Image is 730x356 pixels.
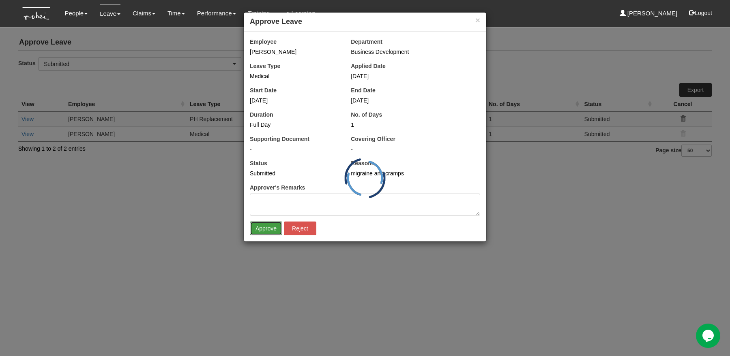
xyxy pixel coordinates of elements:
div: [DATE] [351,96,440,104]
label: Applied Date [351,62,386,70]
input: Reject [284,222,316,235]
b: Approve Leave [250,17,302,26]
div: - [250,145,339,153]
div: migraine and cramps [351,169,480,177]
label: Duration [250,111,273,119]
div: Business Development [351,48,480,56]
label: Start Date [250,86,277,94]
label: Status [250,159,267,167]
div: Medical [250,72,339,80]
div: [DATE] [351,72,440,80]
label: Department [351,38,382,46]
label: Covering Officer [351,135,395,143]
div: 1 [351,121,440,129]
div: [DATE] [250,96,339,104]
div: - [351,145,480,153]
label: Supporting Document [250,135,309,143]
div: Full Day [250,121,339,129]
div: Submitted [250,169,339,177]
label: Approver's Remarks [250,183,305,192]
div: [PERSON_NAME] [250,48,339,56]
input: Approve [250,222,282,235]
iframe: chat widget [696,324,722,348]
label: Leave Type [250,62,280,70]
label: Employee [250,38,277,46]
label: No. of Days [351,111,382,119]
button: × [475,16,480,24]
label: End Date [351,86,376,94]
